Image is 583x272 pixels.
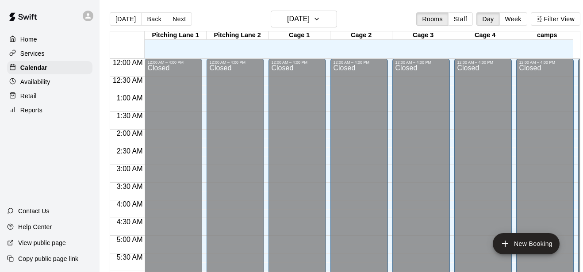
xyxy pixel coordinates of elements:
p: Help Center [18,222,52,231]
p: Calendar [20,63,47,72]
div: 12:00 AM – 4:00 PM [209,60,261,65]
p: Home [20,35,37,44]
div: camps [516,31,578,40]
button: Filter View [531,12,580,26]
p: Reports [20,106,42,115]
div: 12:00 AM – 4:00 PM [395,60,447,65]
div: 12:00 AM – 4:00 PM [457,60,509,65]
span: 2:30 AM [115,147,145,155]
a: Availability [7,75,92,88]
p: Copy public page link [18,254,78,263]
a: Reports [7,103,92,117]
h6: [DATE] [287,13,310,25]
div: 12:00 AM – 4:00 PM [519,60,571,65]
a: Retail [7,89,92,103]
a: Calendar [7,61,92,74]
button: Back [141,12,167,26]
div: Pitching Lane 2 [207,31,268,40]
div: 12:00 AM – 4:00 PM [147,60,199,65]
div: Cage 3 [392,31,454,40]
span: 1:00 AM [115,94,145,102]
span: 2:00 AM [115,130,145,137]
button: Day [476,12,499,26]
span: 4:00 AM [115,200,145,208]
button: [DATE] [110,12,142,26]
button: Next [167,12,192,26]
a: Home [7,33,92,46]
span: 3:30 AM [115,183,145,190]
span: 5:00 AM [115,236,145,243]
span: 4:30 AM [115,218,145,226]
span: 1:30 AM [115,112,145,119]
p: Availability [20,77,50,86]
span: 5:30 AM [115,253,145,261]
div: Cage 1 [268,31,330,40]
button: Rooms [416,12,448,26]
div: Pitching Lane 1 [145,31,207,40]
div: Cage 2 [330,31,392,40]
span: 12:30 AM [111,77,145,84]
p: View public page [18,238,66,247]
button: Week [499,12,527,26]
p: Retail [20,92,37,100]
div: 12:00 AM – 4:00 PM [271,60,323,65]
span: 12:00 AM [111,59,145,66]
span: 3:00 AM [115,165,145,172]
button: [DATE] [271,11,337,27]
p: Services [20,49,45,58]
div: Cage 4 [454,31,516,40]
a: Services [7,47,92,60]
button: Staff [448,12,473,26]
p: Contact Us [18,207,50,215]
button: add [493,233,560,254]
div: 12:00 AM – 4:00 PM [333,60,385,65]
